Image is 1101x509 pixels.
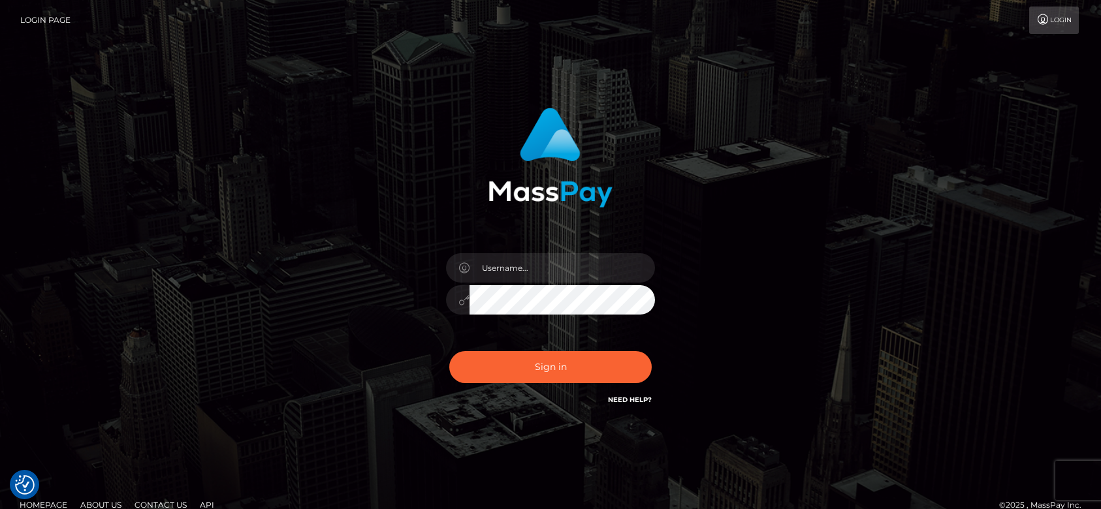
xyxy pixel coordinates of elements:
a: Login Page [20,7,71,34]
img: MassPay Login [488,108,613,208]
a: Need Help? [608,395,652,404]
button: Sign in [449,351,652,383]
img: Revisit consent button [15,475,35,495]
button: Consent Preferences [15,475,35,495]
input: Username... [470,253,655,283]
a: Login [1029,7,1079,34]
